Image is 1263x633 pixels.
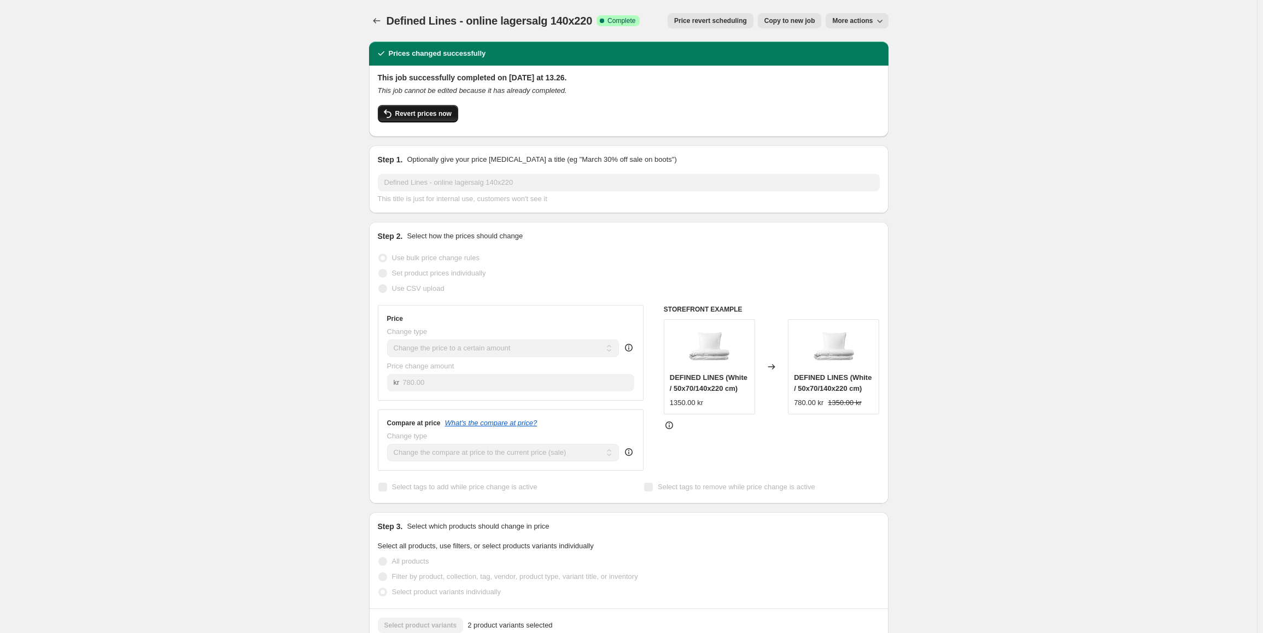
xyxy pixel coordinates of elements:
[378,195,547,203] span: This title is just for internal use, customers won't see it
[670,397,703,408] div: 1350.00 kr
[668,13,753,28] button: Price revert scheduling
[794,397,823,408] div: 780.00 kr
[812,325,856,369] img: definded-lines_bedlinen_white_pack_02_1600x1600px_80x.png
[623,342,634,353] div: help
[467,620,552,631] span: 2 product variants selected
[407,521,549,532] p: Select which products should change in price
[378,231,403,242] h2: Step 2.
[607,16,635,25] span: Complete
[387,419,441,427] h3: Compare at price
[389,48,486,59] h2: Prices changed successfully
[828,397,861,408] strike: 1350.00 kr
[378,72,880,83] h2: This job successfully completed on [DATE] at 13.26.
[623,447,634,458] div: help
[664,305,880,314] h6: STOREFRONT EXAMPLE
[378,105,458,122] button: Revert prices now
[387,15,593,27] span: Defined Lines - online lagersalg 140x220
[670,373,747,392] span: DEFINED LINES (White / 50x70/140x220 cm)
[674,16,747,25] span: Price revert scheduling
[392,254,480,262] span: Use bulk price change rules
[445,419,537,427] button: What's the compare at price?
[378,86,567,95] i: This job cannot be edited because it has already completed.
[392,588,501,596] span: Select product variants individually
[394,378,400,386] span: kr
[407,154,676,165] p: Optionally give your price [MEDICAL_DATA] a title (eg "March 30% off sale on boots")
[392,572,638,581] span: Filter by product, collection, tag, vendor, product type, variant title, or inventory
[378,174,880,191] input: 30% off holiday sale
[378,521,403,532] h2: Step 3.
[387,327,428,336] span: Change type
[832,16,873,25] span: More actions
[395,109,452,118] span: Revert prices now
[687,325,731,369] img: definded-lines_bedlinen_white_pack_02_1600x1600px_80x.png
[378,542,594,550] span: Select all products, use filters, or select products variants individually
[407,231,523,242] p: Select how the prices should change
[378,154,403,165] h2: Step 1.
[392,483,537,491] span: Select tags to add while price change is active
[369,13,384,28] button: Price change jobs
[402,374,634,391] input: 80.00
[764,16,815,25] span: Copy to new job
[658,483,815,491] span: Select tags to remove while price change is active
[387,314,403,323] h3: Price
[392,557,429,565] span: All products
[758,13,822,28] button: Copy to new job
[387,362,454,370] span: Price change amount
[826,13,888,28] button: More actions
[392,269,486,277] span: Set product prices individually
[387,432,428,440] span: Change type
[794,373,872,392] span: DEFINED LINES (White / 50x70/140x220 cm)
[392,284,445,292] span: Use CSV upload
